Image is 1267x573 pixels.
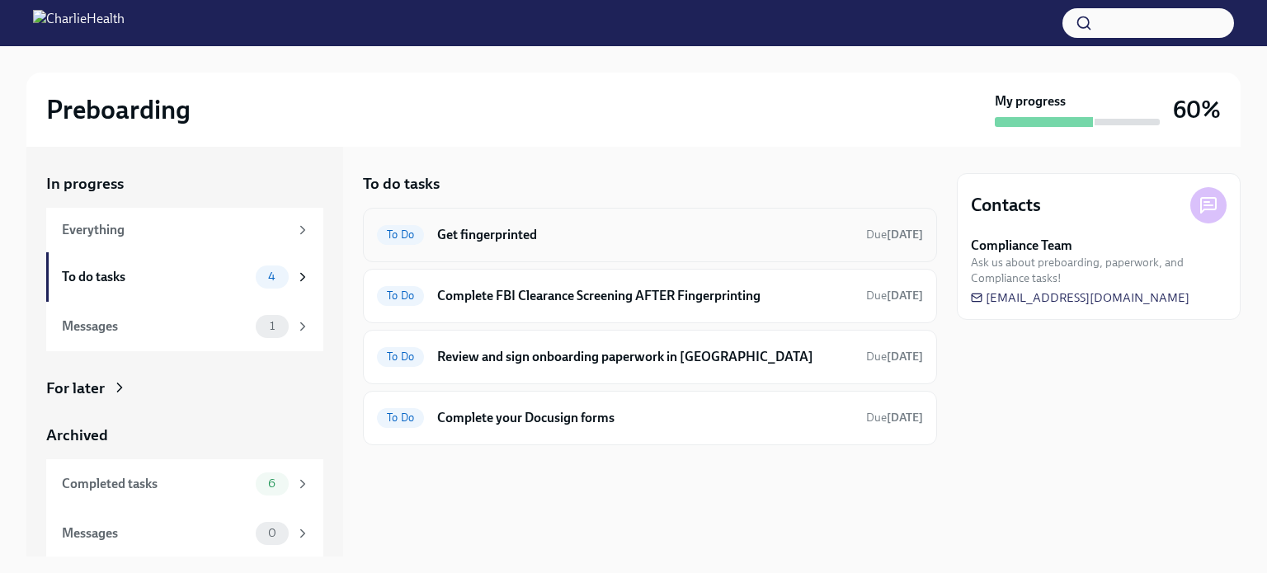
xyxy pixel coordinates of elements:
[377,289,424,302] span: To Do
[437,226,853,244] h6: Get fingerprinted
[377,405,923,431] a: To DoComplete your Docusign formsDue[DATE]
[887,411,923,425] strong: [DATE]
[377,222,923,248] a: To DoGet fingerprintedDue[DATE]
[866,410,923,425] span: September 4th, 2025 09:00
[971,289,1189,306] a: [EMAIL_ADDRESS][DOMAIN_NAME]
[995,92,1066,110] strong: My progress
[46,459,323,509] a: Completed tasks6
[363,173,440,195] h5: To do tasks
[377,350,424,363] span: To Do
[46,378,323,399] a: For later
[62,475,249,493] div: Completed tasks
[866,349,923,364] span: September 7th, 2025 09:00
[971,237,1072,255] strong: Compliance Team
[62,268,249,286] div: To do tasks
[437,287,853,305] h6: Complete FBI Clearance Screening AFTER Fingerprinting
[377,283,923,309] a: To DoComplete FBI Clearance Screening AFTER FingerprintingDue[DATE]
[887,289,923,303] strong: [DATE]
[33,10,125,36] img: CharlieHealth
[866,350,923,364] span: Due
[46,425,323,446] a: Archived
[260,320,285,332] span: 1
[46,378,105,399] div: For later
[62,317,249,336] div: Messages
[258,527,286,539] span: 0
[377,228,424,241] span: To Do
[437,409,853,427] h6: Complete your Docusign forms
[866,288,923,303] span: September 7th, 2025 09:00
[866,227,923,242] span: September 4th, 2025 09:00
[971,255,1227,286] span: Ask us about preboarding, paperwork, and Compliance tasks!
[258,270,285,283] span: 4
[1173,95,1221,124] h3: 60%
[258,477,285,490] span: 6
[866,411,923,425] span: Due
[866,228,923,242] span: Due
[377,344,923,370] a: To DoReview and sign onboarding paperwork in [GEOGRAPHIC_DATA]Due[DATE]
[46,509,323,558] a: Messages0
[46,302,323,351] a: Messages1
[46,208,323,252] a: Everything
[46,93,191,126] h2: Preboarding
[887,228,923,242] strong: [DATE]
[62,524,249,542] div: Messages
[377,411,424,424] span: To Do
[437,348,853,366] h6: Review and sign onboarding paperwork in [GEOGRAPHIC_DATA]
[887,350,923,364] strong: [DATE]
[971,193,1041,218] h4: Contacts
[46,252,323,302] a: To do tasks4
[866,289,923,303] span: Due
[62,221,289,239] div: Everything
[46,173,323,195] a: In progress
